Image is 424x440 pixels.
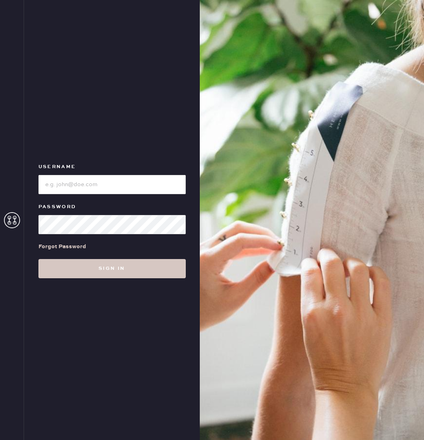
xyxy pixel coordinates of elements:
label: Username [38,162,186,172]
label: Password [38,202,186,212]
input: e.g. john@doe.com [38,175,186,194]
div: Forgot Password [38,242,86,251]
button: Sign in [38,259,186,278]
a: Forgot Password [38,234,86,259]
